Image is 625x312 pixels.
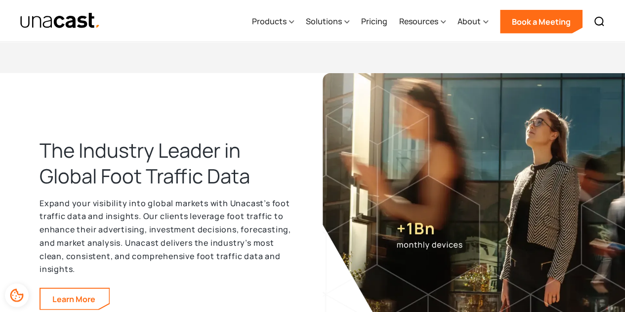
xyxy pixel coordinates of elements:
h2: The Industry Leader in Global Foot Traffic Data [40,137,296,189]
img: Search icon [593,16,605,28]
div: Solutions [306,15,342,27]
div: Solutions [306,1,349,42]
a: Pricing [361,1,387,42]
a: Learn more about our foot traffic data [41,289,109,310]
img: Unacast text logo [20,12,100,30]
div: Products [252,15,287,27]
p: Expand your visibility into global markets with Unacast’s foot traffic data and insights. Our cli... [40,197,296,276]
div: About [458,1,488,42]
div: Resources [399,15,438,27]
div: Products [252,1,294,42]
div: Resources [399,1,446,42]
a: Book a Meeting [500,10,583,34]
a: home [20,12,100,30]
div: About [458,15,481,27]
div: Cookie Preferences [5,283,29,307]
